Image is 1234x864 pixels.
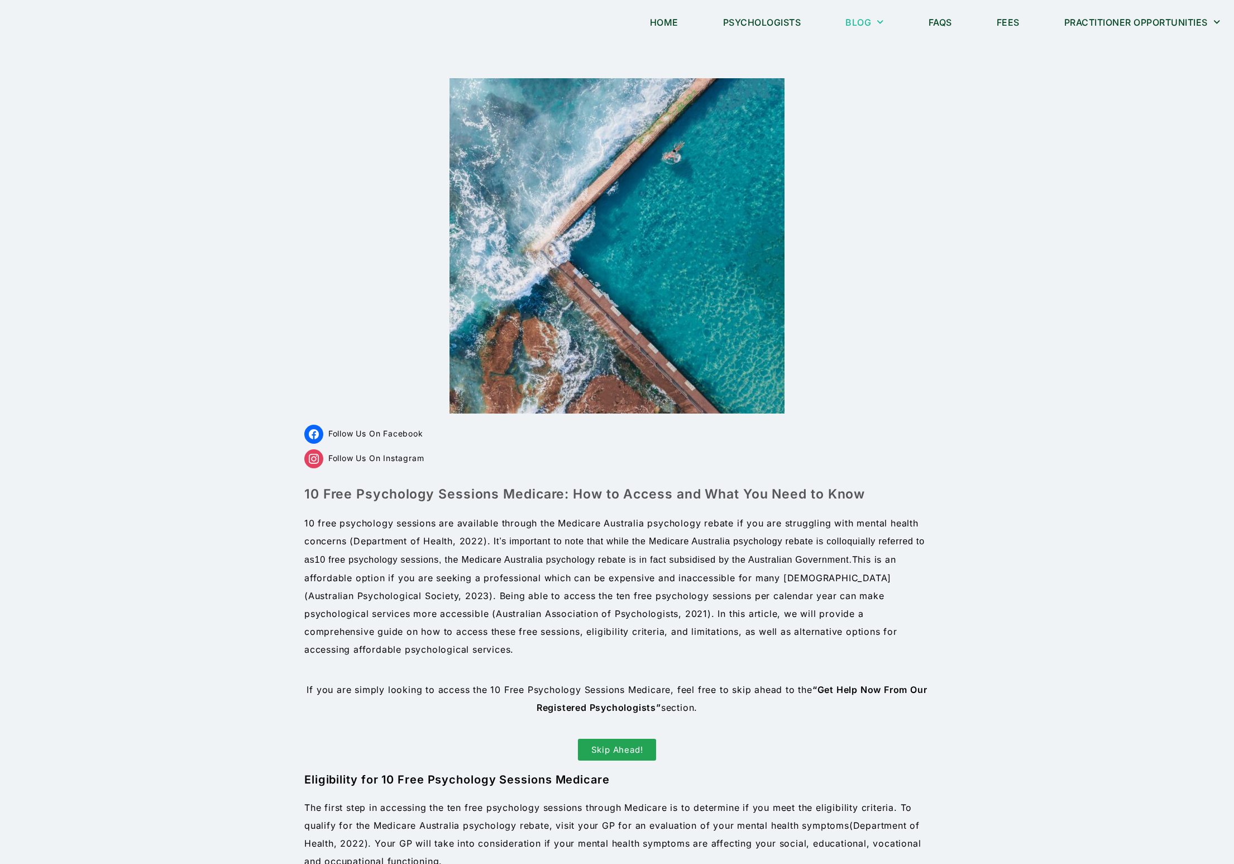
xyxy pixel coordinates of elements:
a: Follow Us On Facebook [304,429,423,438]
span: It’s important to note that while the Medicare Australia psychology rebate is colloquially referr... [304,537,925,564]
span: Skip Ahead! [591,746,643,754]
strong: “Get Help Now From Our Registered Psychologists” [537,684,927,713]
a: FAQs [915,10,966,35]
span: Follow Us On Instagram [328,453,424,463]
span: This is an affordable option if you are seeking a professional which can be expensive and inacces... [304,554,896,601]
a: Follow Us On Instagram [304,453,424,463]
a: Blog [831,10,898,35]
span: . Being able to access the ten free psychology sessions per calendar year can make psychological ... [304,590,897,655]
span: 10 free psychology sessions, the Medicare Australia psychology rebate is in fact subsidised by th... [315,555,852,564]
p: If you are simply looking to access the 10 Free Psychology Sessions Medicare, feel free to skip a... [304,681,930,716]
a: Psychologists [709,10,815,35]
a: Skip Ahead! [578,739,657,761]
p: 10 free psychology sessions are available through the Medicare Australia psychology rebate if you... [304,514,930,658]
span: Follow Us On Facebook [328,429,423,438]
h2: Eligibility for 10 Free Psychology Sessions Medicare [304,772,930,787]
a: Home [636,10,692,35]
h1: 10 Free Psychology Sessions Medicare: How to Access and What You Need to Know [304,485,930,503]
a: Fees [983,10,1034,35]
span: Australian Psychological Society, 2023) [308,590,493,601]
